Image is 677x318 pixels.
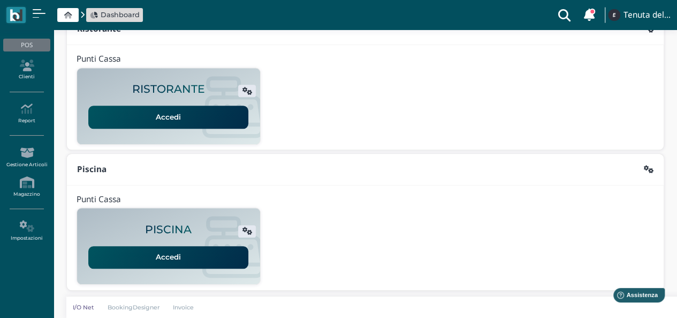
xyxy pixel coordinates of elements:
a: BookingDesigner [101,303,166,312]
iframe: Help widget launcher [601,285,668,309]
a: Clienti [3,55,50,85]
h2: PISCINA [145,224,192,236]
a: Gestione Articoli [3,143,50,172]
a: Impostazioni [3,216,50,246]
b: Piscina [77,164,107,175]
a: Invoice [166,303,201,312]
div: POS [3,39,50,51]
a: Report [3,99,50,128]
h4: Punti Cassa [77,55,121,64]
a: Accedi [88,246,248,269]
h4: Punti Cassa [77,195,121,204]
a: ... Tenuta del Barco [606,2,671,28]
img: ... [608,9,620,21]
a: Dashboard [90,10,140,20]
a: Accedi [88,106,248,128]
h2: RISTORANTE [132,83,205,95]
p: I/O Net [73,303,94,312]
span: Assistenza [32,9,71,17]
a: Magazzino [3,172,50,202]
span: Dashboard [101,10,140,20]
img: logo [10,9,22,21]
h4: Tenuta del Barco [623,11,671,20]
